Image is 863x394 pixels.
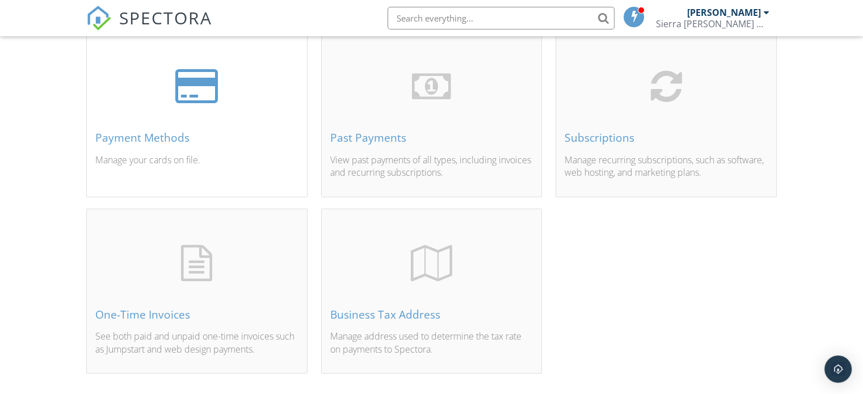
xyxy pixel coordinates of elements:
[95,154,298,179] p: Manage your cards on file.
[86,209,308,374] a: One-Time Invoices See both paid and unpaid one-time invoices such as Jumpstart and web design pay...
[95,308,298,321] div: One-Time Invoices
[330,330,533,355] p: Manage address used to determine the tax rate on payments to Spectora.
[95,132,298,144] div: Payment Methods
[656,18,769,29] div: Sierra Blanca Home Inspections
[86,32,308,197] a: Payment Methods Manage your cards on file.
[86,15,212,39] a: SPECTORA
[330,154,533,179] p: View past payments of all types, including invoices and recurring subscriptions.
[119,6,212,29] span: SPECTORA
[95,330,298,355] p: See both paid and unpaid one-time invoices such as Jumpstart and web design payments.
[388,7,614,29] input: Search everything...
[565,132,768,144] div: Subscriptions
[565,154,768,179] p: Manage recurring subscriptions, such as software, web hosting, and marketing plans.
[321,32,542,197] a: Past Payments View past payments of all types, including invoices and recurring subscriptions.
[824,355,852,383] div: Open Intercom Messenger
[330,308,533,321] div: Business Tax Address
[687,7,761,18] div: [PERSON_NAME]
[86,6,111,31] img: The Best Home Inspection Software - Spectora
[555,32,777,197] a: Subscriptions Manage recurring subscriptions, such as software, web hosting, and marketing plans.
[321,209,542,374] a: Business Tax Address Manage address used to determine the tax rate on payments to Spectora.
[330,132,533,144] div: Past Payments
